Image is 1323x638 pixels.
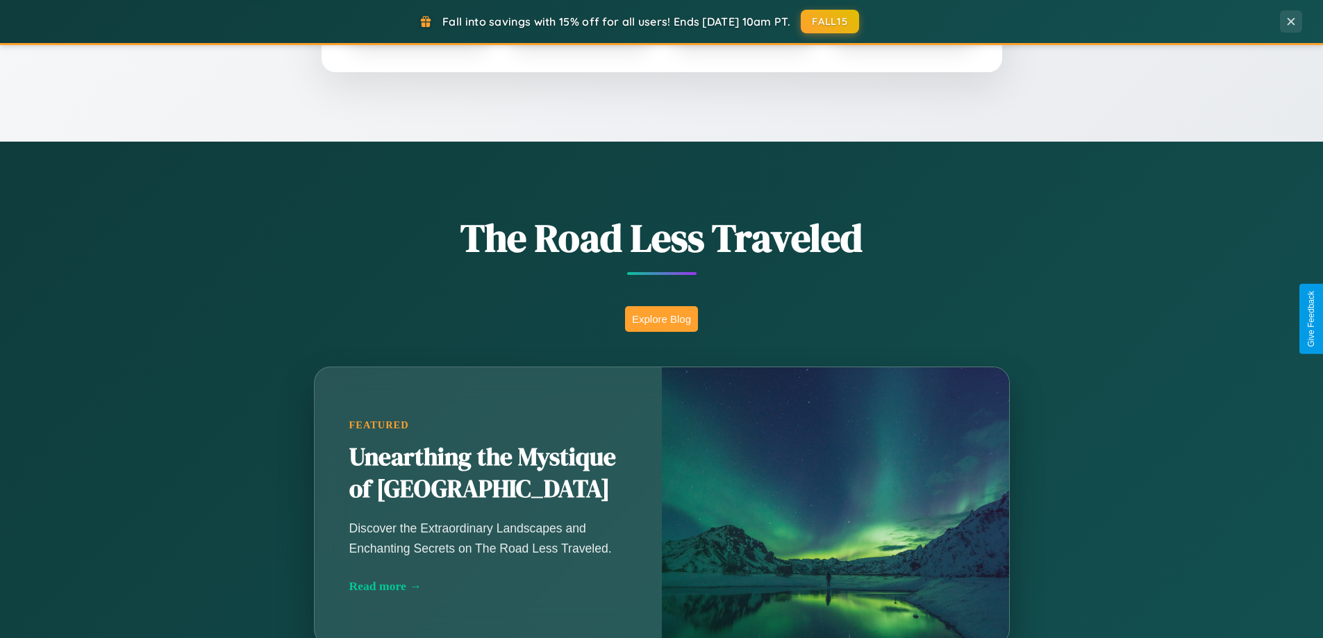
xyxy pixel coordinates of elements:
div: Give Feedback [1306,291,1316,347]
p: Discover the Extraordinary Landscapes and Enchanting Secrets on The Road Less Traveled. [349,519,627,557]
button: Explore Blog [625,306,698,332]
button: FALL15 [801,10,859,33]
div: Featured [349,419,627,431]
span: Fall into savings with 15% off for all users! Ends [DATE] 10am PT. [442,15,790,28]
div: Read more → [349,579,627,594]
h2: Unearthing the Mystique of [GEOGRAPHIC_DATA] [349,442,627,505]
h1: The Road Less Traveled [245,211,1079,265]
